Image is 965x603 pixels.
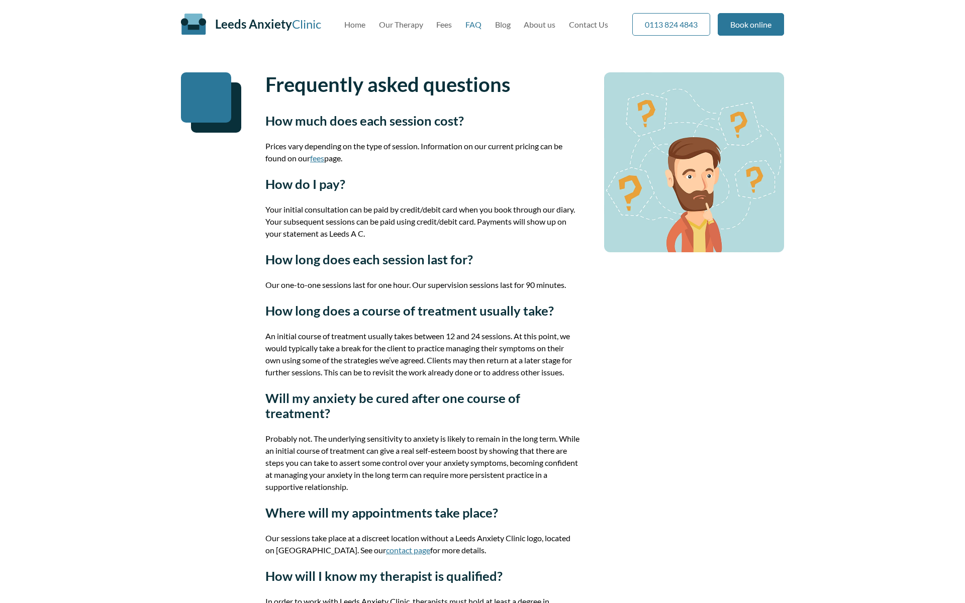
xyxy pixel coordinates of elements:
p: Our one-to-one sessions last for one hour. Our supervision sessions last for 90 minutes. [265,279,580,291]
p: Your initial consultation can be paid by credit/debit card when you book through our diary. Your ... [265,204,580,240]
a: contact page [386,545,430,555]
h1: Frequently asked questions [265,72,580,96]
a: fees [310,153,324,163]
p: An initial course of treatment usually takes between 12 and 24 sessions. At this point, we would ... [265,330,580,378]
h2: How long does each session last for? [265,252,580,267]
h2: How do I pay? [265,176,580,191]
a: Contact Us [569,20,608,29]
a: Home [344,20,365,29]
p: Probably not. The underlying sensitivity to anxiety is likely to remain in the long term. While a... [265,433,580,493]
h2: How will I know my therapist is qualified? [265,568,580,583]
p: Our sessions take place at a discreet location without a Leeds Anxiety Clinic logo, located on [G... [265,532,580,556]
a: Book online [718,13,784,36]
span: Leeds Anxiety [215,17,292,31]
a: Blog [495,20,511,29]
h2: Will my anxiety be cured after one course of treatment? [265,390,580,421]
a: FAQ [465,20,481,29]
h2: How much does each session cost? [265,113,580,128]
a: Our Therapy [379,20,423,29]
p: Prices vary depending on the type of session. Information on our current pricing can be found on ... [265,140,580,164]
a: Leeds AnxietyClinic [215,17,321,31]
img: Pondering man surrounded by question marks [604,72,784,252]
h2: How long does a course of treatment usually take? [265,303,580,318]
h2: Where will my appointments take place? [265,505,580,520]
a: About us [524,20,555,29]
a: 0113 824 4843 [632,13,710,36]
a: Fees [436,20,452,29]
